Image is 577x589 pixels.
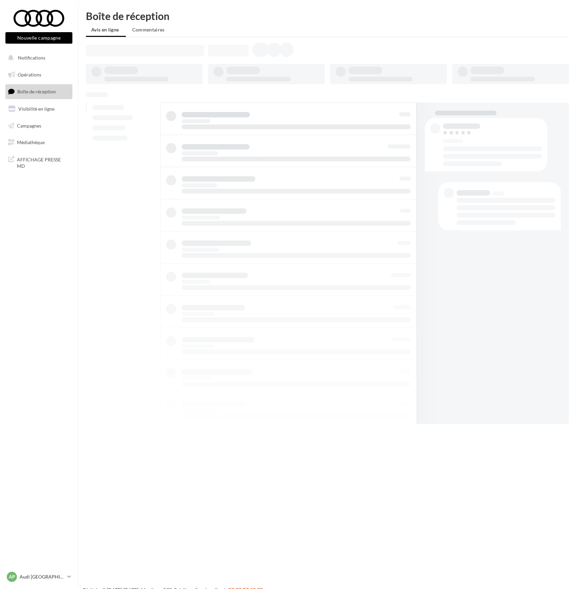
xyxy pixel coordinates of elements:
a: Campagnes [4,119,74,133]
p: Audi [GEOGRAPHIC_DATA] 17 [20,573,65,580]
span: Visibilité en ligne [18,106,54,112]
span: AP [9,573,15,580]
button: Notifications [4,51,71,65]
span: Médiathèque [17,139,45,145]
span: Campagnes [17,122,41,128]
a: Médiathèque [4,135,74,150]
a: Opérations [4,68,74,82]
span: Boîte de réception [17,89,56,94]
a: AFFICHAGE PRESSE MD [4,152,74,172]
span: Commentaires [132,27,165,32]
span: Notifications [18,55,45,61]
a: Visibilité en ligne [4,102,74,116]
button: Nouvelle campagne [5,32,72,44]
span: AFFICHAGE PRESSE MD [17,155,70,169]
span: Opérations [18,72,41,77]
a: AP Audi [GEOGRAPHIC_DATA] 17 [5,570,72,583]
div: Boîte de réception [86,11,569,21]
a: Boîte de réception [4,84,74,99]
